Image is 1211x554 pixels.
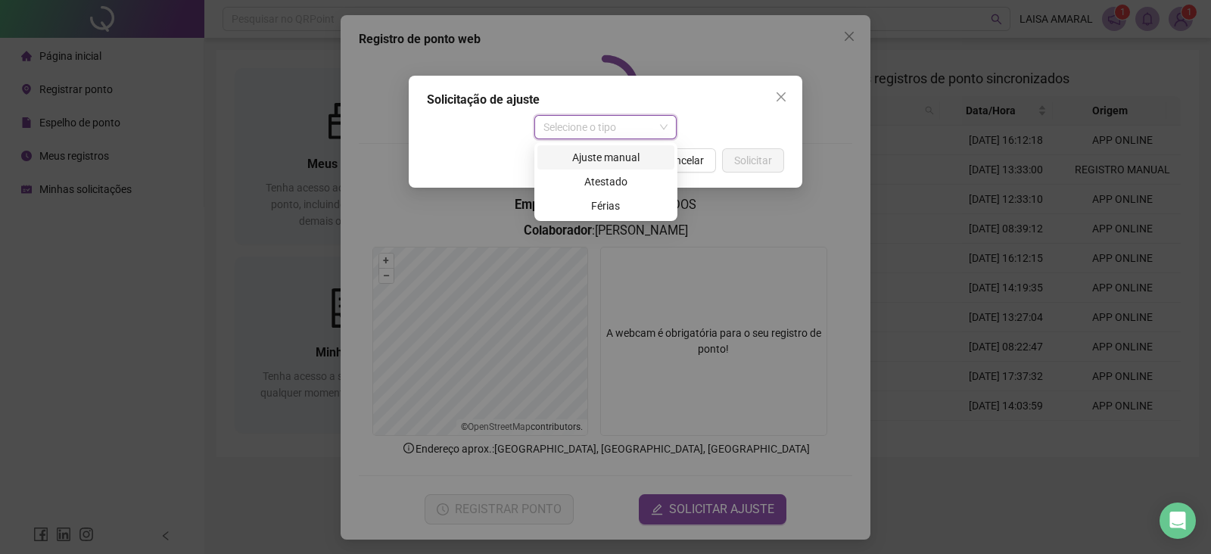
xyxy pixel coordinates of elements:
[650,148,716,173] button: Cancelar
[1160,503,1196,539] div: Open Intercom Messenger
[427,91,784,109] div: Solicitação de ajuste
[769,85,793,109] button: Close
[546,173,665,190] div: Atestado
[722,148,784,173] button: Solicitar
[537,170,674,194] div: Atestado
[775,91,787,103] span: close
[546,198,665,214] div: Férias
[543,116,668,138] span: Selecione o tipo
[546,149,665,166] div: Ajuste manual
[537,194,674,218] div: Férias
[662,152,704,169] span: Cancelar
[537,145,674,170] div: Ajuste manual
